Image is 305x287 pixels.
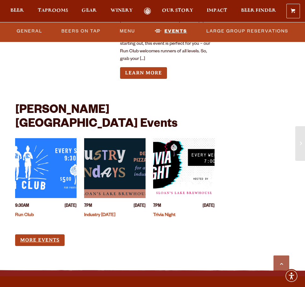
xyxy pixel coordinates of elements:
span: [DATE] [65,203,77,210]
span: [DATE] [203,203,215,210]
span: Taprooms [38,8,68,13]
a: Beer [10,8,24,15]
a: Trivia Night [153,213,176,218]
span: Beer [10,8,24,13]
a: Events [152,24,190,38]
a: Taprooms [38,8,68,15]
a: Large Group Reservations [204,24,291,38]
a: Menu [117,24,138,38]
a: Scroll to top [273,255,289,271]
h2: [PERSON_NAME][GEOGRAPHIC_DATA] Events [15,104,215,132]
span: Beer Finder [241,8,276,13]
a: Industry [DATE] [84,213,115,218]
span: Impact [207,8,227,13]
a: View event details [15,138,77,198]
a: Learn more about Run OBC – Run Club [120,67,167,79]
span: Gear [82,8,97,13]
a: Beers On Tap [59,24,103,38]
span: Winery [111,8,133,13]
a: View event details [84,138,146,198]
a: General [14,24,45,38]
span: 7PM [153,203,161,210]
a: Our Story [162,8,193,15]
a: Gear [82,8,97,15]
span: 9:30AM [15,203,29,210]
span: [DATE] [134,203,146,210]
a: Impact [207,8,227,15]
a: Run Club [15,213,34,218]
a: View event details [153,138,215,198]
a: More Events (opens in a new window) [15,234,65,246]
a: Winery [111,8,133,15]
span: 7PM [84,203,92,210]
span: Our Story [162,8,193,13]
a: Beer Finder [241,8,276,15]
a: Odell Home [140,8,155,15]
div: Accessibility Menu [285,269,298,283]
